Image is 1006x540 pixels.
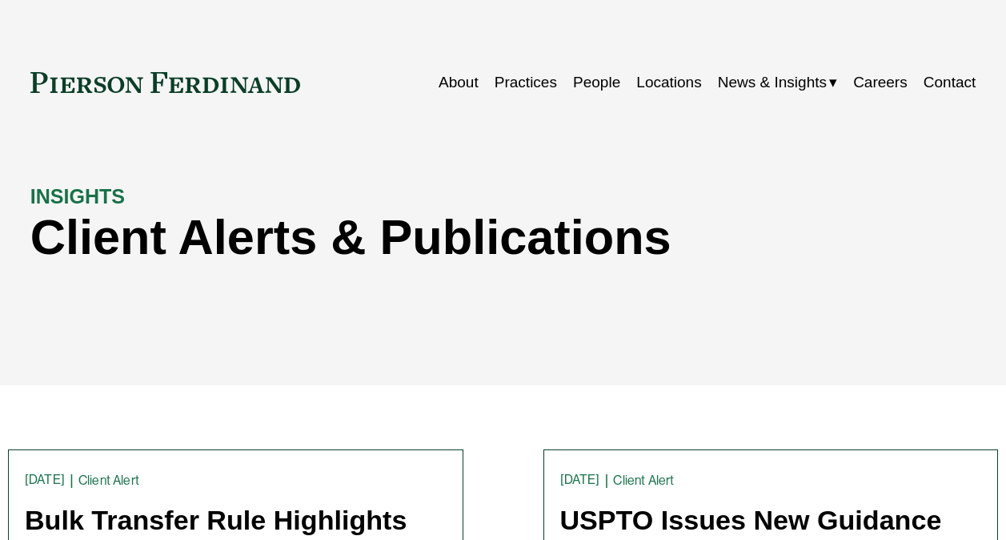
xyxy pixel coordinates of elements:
a: About [439,67,479,98]
span: News & Insights [718,69,827,96]
a: People [573,67,620,98]
a: Client Alert [78,473,139,488]
a: Practices [495,67,557,98]
h1: Client Alerts & Publications [30,209,739,265]
a: Locations [636,67,701,98]
a: Client Alert [613,473,674,488]
time: [DATE] [25,474,65,486]
strong: INSIGHTS [30,185,125,208]
a: Contact [924,67,976,98]
time: [DATE] [560,474,600,486]
a: Careers [853,67,908,98]
a: folder dropdown [718,67,837,98]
